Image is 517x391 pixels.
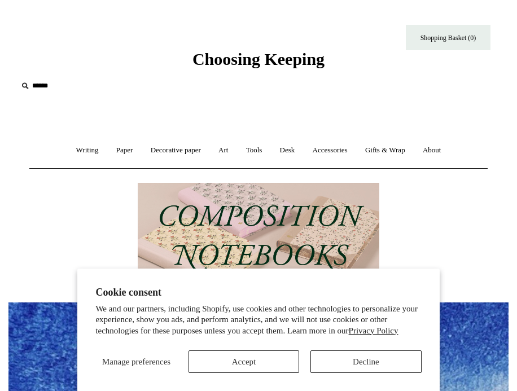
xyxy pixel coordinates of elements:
[68,135,107,165] a: Writing
[143,135,209,165] a: Decorative paper
[95,287,421,298] h2: Cookie consent
[189,350,299,373] button: Accept
[95,304,421,337] p: We and our partners, including Shopify, use cookies and other technologies to personalize your ex...
[406,25,490,50] a: Shopping Basket (0)
[108,135,141,165] a: Paper
[272,135,303,165] a: Desk
[192,59,325,67] a: Choosing Keeping
[192,50,325,68] span: Choosing Keeping
[305,135,356,165] a: Accessories
[102,357,170,366] span: Manage preferences
[95,350,177,373] button: Manage preferences
[238,135,270,165] a: Tools
[211,135,236,165] a: Art
[138,183,379,285] img: 202302 Composition ledgers.jpg__PID:69722ee6-fa44-49dd-a067-31375e5d54ec
[357,135,413,165] a: Gifts & Wrap
[349,326,398,335] a: Privacy Policy
[415,135,449,165] a: About
[310,350,421,373] button: Decline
